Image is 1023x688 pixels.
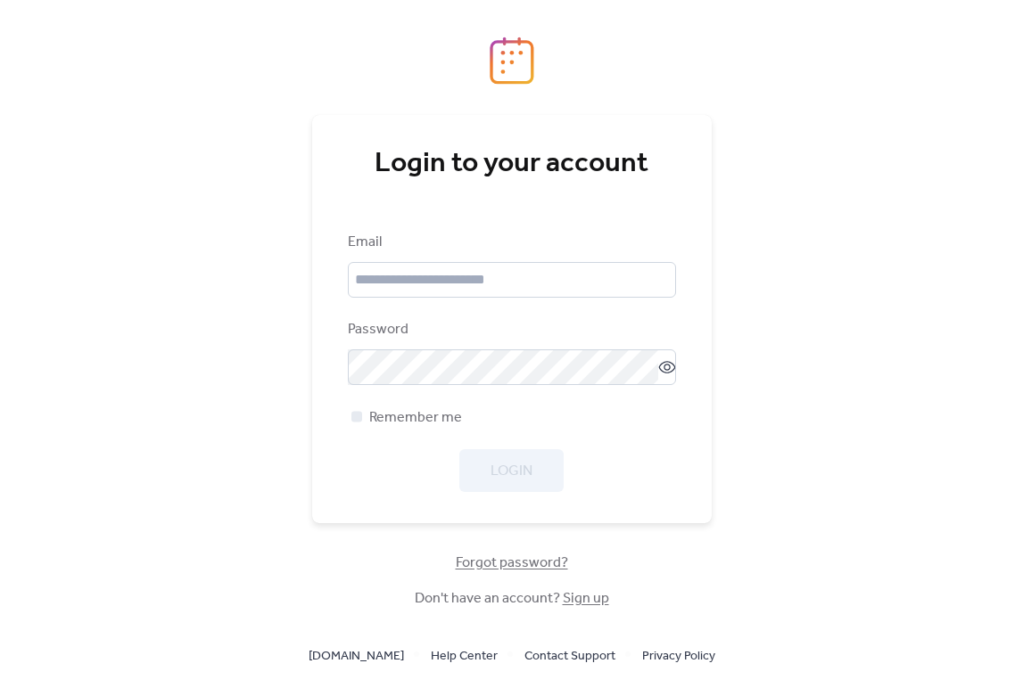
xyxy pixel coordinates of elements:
a: Contact Support [524,644,615,667]
span: Remember me [369,407,462,429]
div: Password [348,319,672,340]
a: Sign up [563,585,609,612]
div: Login to your account [348,146,676,182]
span: Don't have an account? [415,588,609,610]
img: logo [490,37,534,85]
a: Privacy Policy [642,644,715,667]
span: Forgot password? [456,553,568,574]
div: Email [348,232,672,253]
a: [DOMAIN_NAME] [309,644,404,667]
span: Help Center [431,646,498,668]
span: Contact Support [524,646,615,668]
a: Help Center [431,644,498,667]
span: [DOMAIN_NAME] [309,646,404,668]
a: Forgot password? [456,558,568,568]
span: Privacy Policy [642,646,715,668]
